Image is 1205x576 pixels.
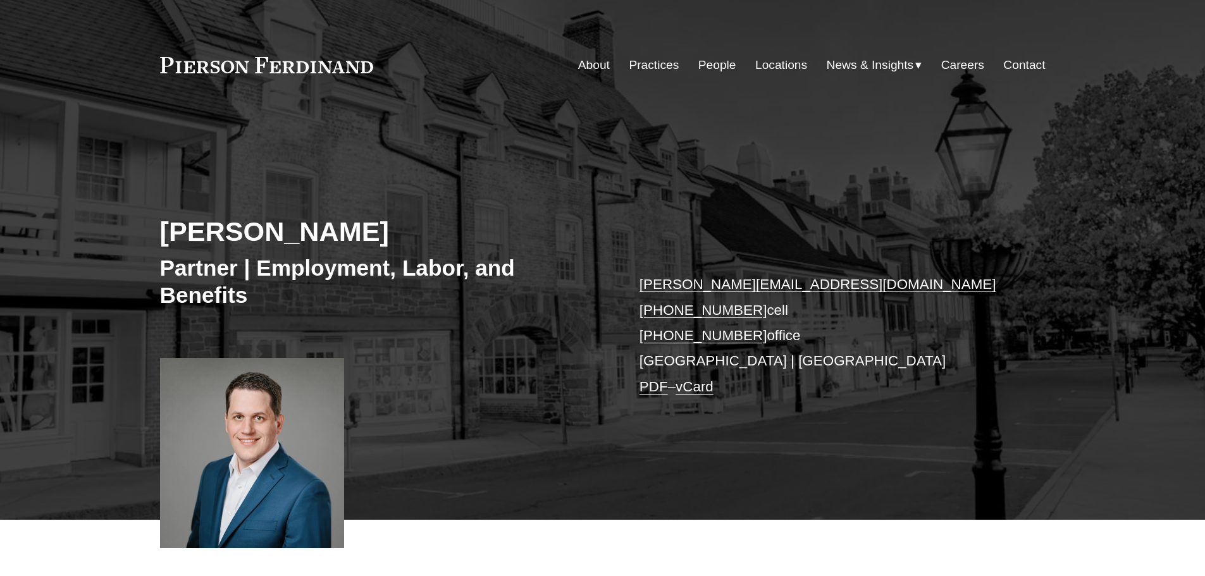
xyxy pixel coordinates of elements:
a: vCard [676,379,714,395]
a: Practices [629,53,679,77]
a: [PHONE_NUMBER] [640,328,767,343]
a: About [578,53,610,77]
a: Contact [1003,53,1045,77]
a: Locations [755,53,807,77]
span: News & Insights [827,54,914,77]
h3: Partner | Employment, Labor, and Benefits [160,254,603,309]
a: People [698,53,736,77]
a: PDF [640,379,668,395]
p: cell office [GEOGRAPHIC_DATA] | [GEOGRAPHIC_DATA] – [640,272,1008,400]
a: [PERSON_NAME][EMAIL_ADDRESS][DOMAIN_NAME] [640,276,996,292]
a: folder dropdown [827,53,922,77]
h2: [PERSON_NAME] [160,215,603,248]
a: [PHONE_NUMBER] [640,302,767,318]
a: Careers [941,53,984,77]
